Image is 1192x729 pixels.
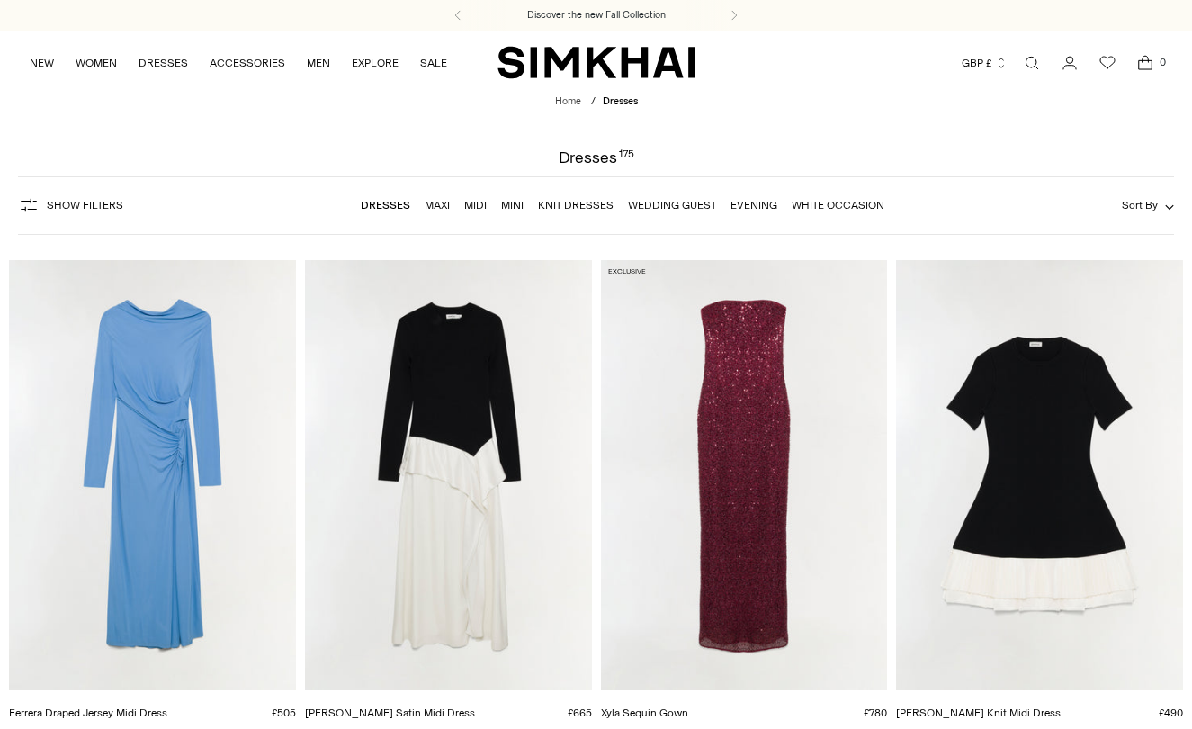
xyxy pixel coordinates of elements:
[619,149,634,166] div: 175
[1159,706,1183,719] span: £490
[47,199,123,211] span: Show Filters
[497,45,695,80] a: SIMKHAI
[1127,45,1163,81] a: Open cart modal
[1014,45,1050,81] a: Open search modal
[1052,45,1088,81] a: Go to the account page
[352,43,399,83] a: EXPLORE
[568,706,592,719] span: £665
[307,43,330,83] a: MEN
[601,706,688,719] a: Xyla Sequin Gown
[896,706,1061,719] a: [PERSON_NAME] Knit Midi Dress
[305,706,475,719] a: [PERSON_NAME] Satin Midi Dress
[425,199,450,211] a: Maxi
[464,199,487,211] a: Midi
[420,43,447,83] a: SALE
[9,260,296,690] a: Ferrera Draped Jersey Midi Dress
[730,199,777,211] a: Evening
[559,149,634,166] h1: Dresses
[1122,199,1158,211] span: Sort By
[538,199,614,211] a: Knit Dresses
[9,706,167,719] a: Ferrera Draped Jersey Midi Dress
[896,260,1183,690] a: Lorin Taffeta Knit Midi Dress
[501,199,524,211] a: Mini
[361,199,410,211] a: Dresses
[18,191,123,220] button: Show Filters
[864,706,887,719] span: £780
[139,43,188,83] a: DRESSES
[555,95,581,107] a: Home
[628,199,716,211] a: Wedding Guest
[305,260,592,690] a: Ornella Knit Satin Midi Dress
[30,43,54,83] a: NEW
[555,94,638,110] nav: breadcrumbs
[527,8,666,22] a: Discover the new Fall Collection
[1122,195,1174,215] button: Sort By
[603,95,638,107] span: Dresses
[1089,45,1125,81] a: Wishlist
[76,43,117,83] a: WOMEN
[272,706,296,719] span: £505
[601,260,888,690] a: Xyla Sequin Gown
[1154,54,1170,70] span: 0
[361,186,884,224] nav: Linked collections
[591,94,596,110] div: /
[962,43,1008,83] button: GBP £
[210,43,285,83] a: ACCESSORIES
[792,199,884,211] a: White Occasion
